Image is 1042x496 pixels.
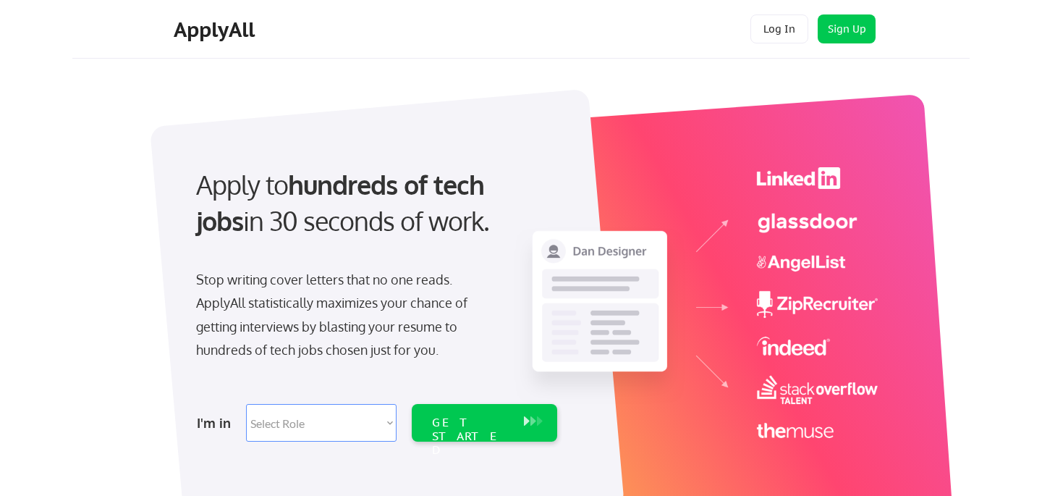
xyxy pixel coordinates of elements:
[818,14,876,43] button: Sign Up
[196,268,494,362] div: Stop writing cover letters that no one reads. ApplyAll statistically maximizes your chance of get...
[174,17,259,42] div: ApplyAll
[197,411,237,434] div: I'm in
[750,14,808,43] button: Log In
[196,167,551,240] div: Apply to in 30 seconds of work.
[432,416,509,458] div: GET STARTED
[196,168,491,237] strong: hundreds of tech jobs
